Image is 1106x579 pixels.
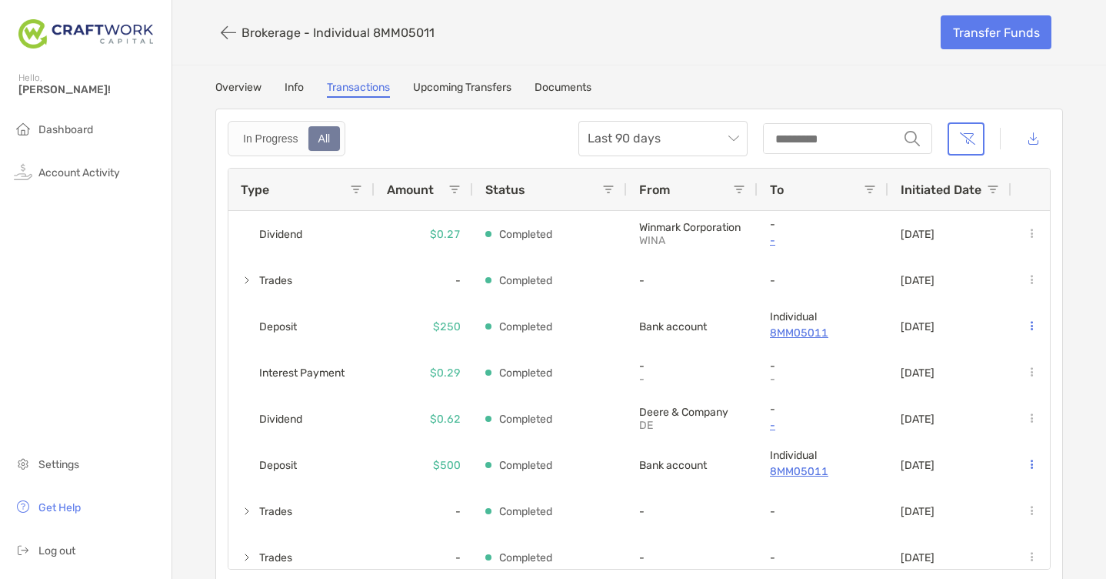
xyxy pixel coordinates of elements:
[639,406,745,419] p: Deere & Company
[535,81,591,98] a: Documents
[499,271,552,290] p: Completed
[499,410,552,429] p: Completed
[327,81,390,98] a: Transactions
[901,274,934,287] p: [DATE]
[770,462,876,481] a: 8MM05011
[770,310,876,323] p: Individual
[770,231,876,250] a: -
[639,360,745,373] p: -
[770,416,876,435] a: -
[770,449,876,462] p: Individual
[375,257,473,303] div: -
[259,360,345,386] span: Interest Payment
[241,182,269,197] span: Type
[948,122,984,156] button: Clear filters
[639,182,670,197] span: From
[901,182,981,197] span: Initiated Date
[941,15,1051,49] a: Transfer Funds
[499,456,552,475] p: Completed
[901,228,934,241] p: [DATE]
[901,551,934,564] p: [DATE]
[375,488,473,534] div: -
[259,453,297,478] span: Deposit
[18,6,153,62] img: Zoe Logo
[235,128,307,149] div: In Progress
[485,182,525,197] span: Status
[38,123,93,136] span: Dashboard
[901,505,934,518] p: [DATE]
[499,317,552,336] p: Completed
[38,544,75,557] span: Log out
[433,317,461,336] p: $250
[639,221,745,234] p: Winmark Corporation
[639,373,745,386] p: -
[259,268,292,293] span: Trades
[639,505,745,518] p: -
[499,363,552,383] p: Completed
[639,419,745,432] p: DE
[770,323,876,343] a: 8MM05011
[770,403,876,416] p: -
[38,501,81,514] span: Get Help
[430,410,461,429] p: $0.62
[38,166,120,179] span: Account Activity
[639,234,745,247] p: WINA
[770,373,876,386] p: -
[639,274,745,287] p: -
[588,122,738,156] span: Last 90 days
[259,222,302,247] span: Dividend
[387,182,434,197] span: Amount
[901,366,934,380] p: [DATE]
[14,119,32,138] img: household icon
[228,121,345,156] div: segmented control
[259,314,297,340] span: Deposit
[259,499,292,524] span: Trades
[259,545,292,571] span: Trades
[499,502,552,521] p: Completed
[14,454,32,473] img: settings icon
[770,274,876,287] p: -
[639,320,745,333] p: Bank account
[242,25,435,40] p: Brokerage - Individual 8MM05011
[433,456,461,475] p: $500
[904,131,920,146] img: input icon
[259,407,302,432] span: Dividend
[499,225,552,244] p: Completed
[14,541,32,559] img: logout icon
[770,182,784,197] span: To
[639,551,745,564] p: -
[14,162,32,181] img: activity icon
[499,548,552,567] p: Completed
[901,320,934,333] p: [DATE]
[310,128,339,149] div: All
[770,551,876,564] p: -
[18,83,162,96] span: [PERSON_NAME]!
[639,459,745,472] p: Bank account
[901,459,934,472] p: [DATE]
[215,81,262,98] a: Overview
[770,218,876,231] p: -
[38,458,79,471] span: Settings
[285,81,304,98] a: Info
[430,225,461,244] p: $0.27
[14,497,32,516] img: get-help icon
[901,413,934,426] p: [DATE]
[770,505,876,518] p: -
[430,363,461,383] p: $0.29
[413,81,511,98] a: Upcoming Transfers
[770,360,876,373] p: -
